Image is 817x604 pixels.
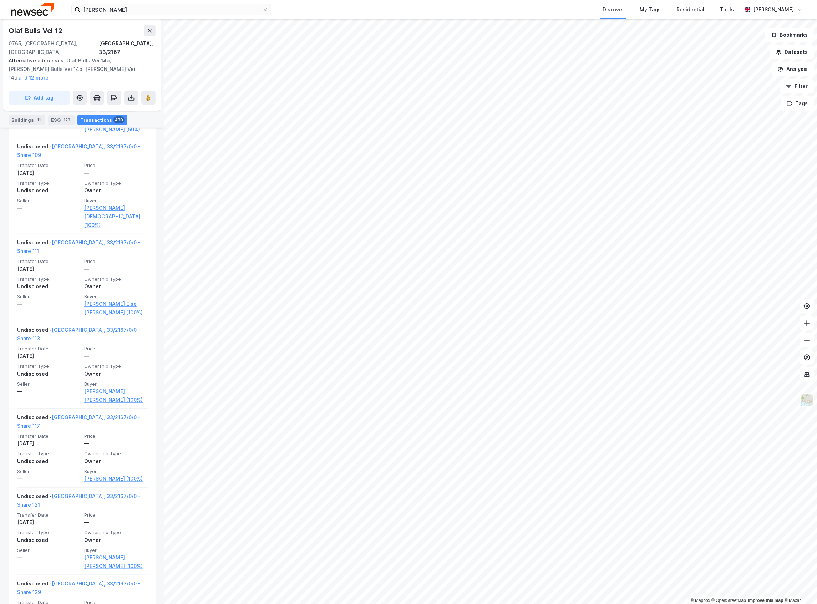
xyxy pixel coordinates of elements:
a: [PERSON_NAME] (50%) [84,125,147,134]
span: Seller [17,294,80,300]
button: Filter [780,79,814,93]
span: Ownership Type [84,451,147,457]
a: [GEOGRAPHIC_DATA], 33/2167/0/0 - Share 113 [17,327,141,341]
div: Transactions [77,115,127,125]
div: Owner [84,457,147,466]
a: [GEOGRAPHIC_DATA], 33/2167/0/0 - Share 111 [17,239,141,254]
div: Undisclosed - [17,413,147,433]
div: Undisclosed - [17,492,147,512]
div: ESG [48,115,75,125]
div: [DATE] [17,518,80,527]
span: Transfer Type [17,276,80,282]
span: Transfer Date [17,258,80,264]
span: Alternative addresses: [9,57,66,64]
div: Undisclosed [17,536,80,544]
div: Undisclosed - [17,579,147,599]
div: Olaf Bulls Vei 12 [9,25,64,36]
a: [GEOGRAPHIC_DATA], 33/2167/0/0 - Share 129 [17,580,141,595]
div: My Tags [640,5,661,14]
span: Seller [17,198,80,204]
img: Z [800,394,814,407]
div: — [84,169,147,177]
div: Kontrollprogram for chat [781,570,817,604]
div: [DATE] [17,265,80,273]
span: Ownership Type [84,276,147,282]
div: 11 [35,116,42,123]
div: [GEOGRAPHIC_DATA], 33/2167 [99,39,156,56]
span: Price [84,512,147,518]
span: Buyer [84,381,147,387]
div: Owner [84,186,147,195]
div: Undisclosed - [17,238,147,258]
a: OpenStreetMap [712,598,746,603]
span: Buyer [84,468,147,474]
div: — [17,474,80,483]
span: Transfer Type [17,363,80,369]
span: Transfer Date [17,162,80,168]
a: [PERSON_NAME] [PERSON_NAME] (100%) [84,553,147,570]
div: Buildings [9,115,45,125]
div: Undisclosed - [17,142,147,162]
div: — [84,352,147,360]
a: Mapbox [691,598,710,603]
a: [PERSON_NAME] Else [PERSON_NAME] (100%) [84,300,147,317]
input: Search by address, cadastre, landlords, tenants or people [80,4,262,15]
span: Price [84,433,147,439]
div: Undisclosed - [17,326,147,346]
div: Undisclosed [17,282,80,291]
a: Improve this map [748,598,783,603]
div: Undisclosed [17,457,80,466]
span: Transfer Date [17,346,80,352]
span: Ownership Type [84,529,147,536]
span: Price [84,346,147,352]
div: — [17,387,80,396]
div: [DATE] [17,352,80,360]
div: 0765, [GEOGRAPHIC_DATA], [GEOGRAPHIC_DATA] [9,39,99,56]
a: [PERSON_NAME] (100%) [84,474,147,483]
span: Seller [17,547,80,553]
button: Bookmarks [765,28,814,42]
div: — [17,300,80,308]
div: Tools [720,5,734,14]
iframe: Chat Widget [781,570,817,604]
div: Owner [84,370,147,378]
button: Datasets [770,45,814,59]
span: Price [84,162,147,168]
a: [GEOGRAPHIC_DATA], 33/2167/0/0 - Share 117 [17,414,141,429]
a: [GEOGRAPHIC_DATA], 33/2167/0/0 - Share 121 [17,493,141,508]
span: Transfer Type [17,180,80,186]
div: [PERSON_NAME] [753,5,794,14]
div: Olaf Bulls Vei 14a, [PERSON_NAME] Bulls Vei 14b, [PERSON_NAME] Vei 14c [9,56,150,82]
a: [PERSON_NAME] [PERSON_NAME] (100%) [84,387,147,404]
div: [DATE] [17,169,80,177]
span: Seller [17,381,80,387]
div: — [84,518,147,527]
div: — [84,265,147,273]
span: Ownership Type [84,363,147,369]
span: Transfer Date [17,433,80,439]
div: Undisclosed [17,370,80,378]
div: 173 [62,116,72,123]
span: Buyer [84,294,147,300]
div: Owner [84,282,147,291]
span: Transfer Type [17,451,80,457]
span: Price [84,258,147,264]
span: Buyer [84,547,147,553]
span: Transfer Type [17,529,80,536]
div: Owner [84,536,147,544]
span: Buyer [84,198,147,204]
a: [GEOGRAPHIC_DATA], 33/2167/0/0 - Share 109 [17,143,141,158]
img: newsec-logo.f6e21ccffca1b3a03d2d.png [11,3,54,16]
button: Analysis [772,62,814,76]
a: [PERSON_NAME][DEMOGRAPHIC_DATA] (100%) [84,204,147,229]
span: Transfer Date [17,512,80,518]
div: — [84,439,147,448]
div: Residential [677,5,705,14]
button: Add tag [9,91,70,105]
div: [DATE] [17,439,80,448]
span: Seller [17,468,80,474]
span: Ownership Type [84,180,147,186]
div: Discover [603,5,624,14]
button: Tags [781,96,814,111]
div: Undisclosed [17,186,80,195]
